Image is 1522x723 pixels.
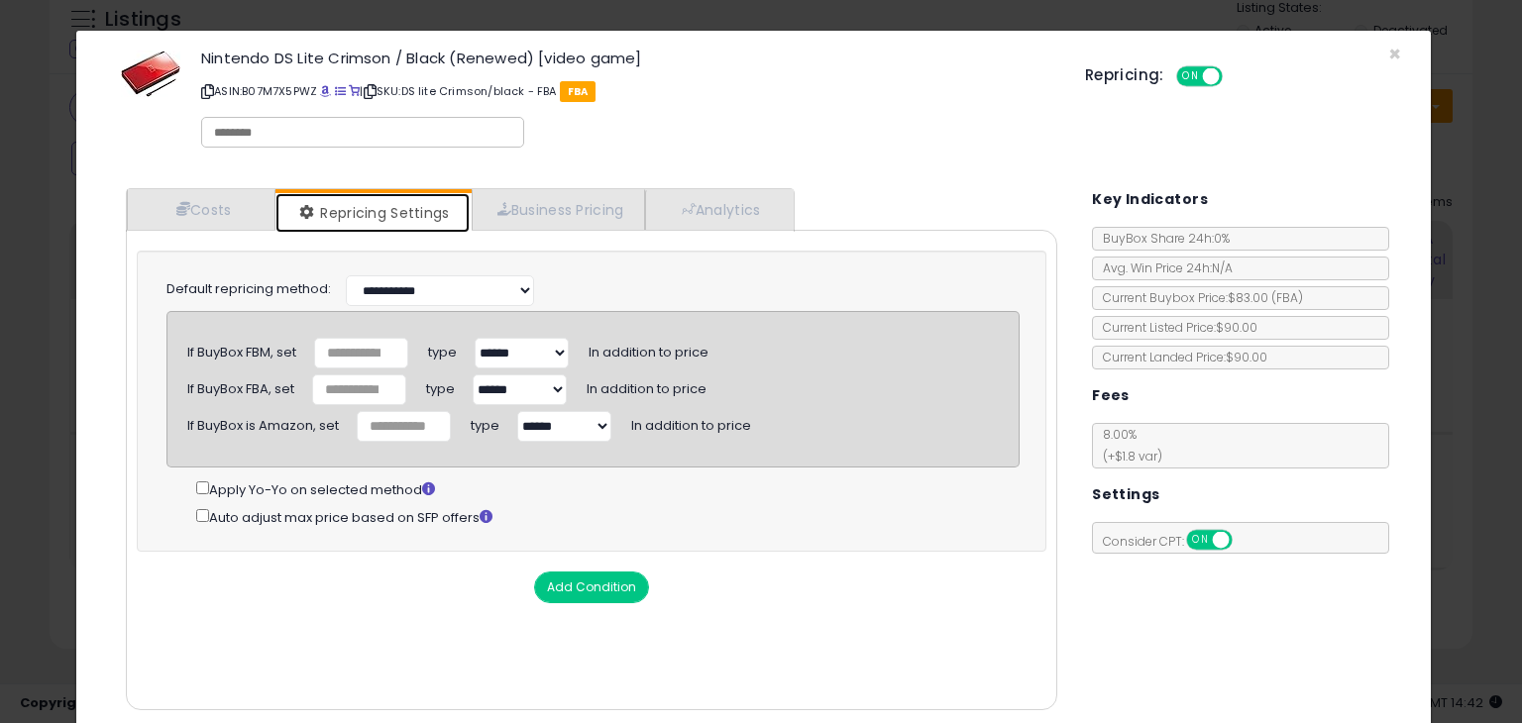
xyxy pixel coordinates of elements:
h5: Fees [1092,383,1130,408]
a: BuyBox page [320,83,331,99]
span: In addition to price [631,409,751,435]
a: Business Pricing [472,189,645,230]
span: × [1388,40,1401,68]
a: All offer listings [335,83,346,99]
span: type [428,336,457,361]
div: If BuyBox FBM, set [187,337,296,362]
span: type [471,409,499,435]
p: ASIN: B07M7X5PWZ | SKU: DS lite Crimson/black - FBA [201,75,1055,107]
span: ON [1178,68,1203,85]
h3: Nintendo DS Lite Crimson / Black (Renewed) [video game] [201,51,1055,65]
span: type [426,372,455,398]
h5: Settings [1092,482,1159,507]
span: OFF [1219,68,1250,85]
a: Your listing only [349,83,360,99]
span: ON [1188,532,1213,549]
a: Costs [127,189,275,230]
span: In addition to price [589,336,708,361]
img: 41UNspbnUjL._SL60_.jpg [121,51,180,97]
span: $83.00 [1228,289,1303,306]
div: Apply Yo-Yo on selected method [196,477,1020,500]
span: Current Buybox Price: [1093,289,1303,306]
span: Avg. Win Price 24h: N/A [1093,259,1233,276]
span: In addition to price [587,372,707,398]
span: BuyBox Share 24h: 0% [1093,230,1230,247]
a: Analytics [645,189,792,230]
div: If BuyBox is Amazon, set [187,410,339,436]
div: Auto adjust max price based on SFP offers [196,505,1020,528]
h5: Key Indicators [1092,187,1208,212]
h5: Repricing: [1085,67,1164,83]
span: Current Landed Price: $90.00 [1093,349,1267,365]
label: Default repricing method: [166,280,331,299]
span: OFF [1230,532,1261,549]
span: FBA [560,81,597,102]
span: ( FBA ) [1271,289,1303,306]
a: Repricing Settings [275,193,470,233]
span: Consider CPT: [1093,533,1258,550]
span: (+$1.8 var) [1093,448,1162,465]
div: If BuyBox FBA, set [187,373,294,399]
span: Current Listed Price: $90.00 [1093,319,1257,336]
button: Add Condition [534,571,649,603]
span: 8.00 % [1093,426,1162,465]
